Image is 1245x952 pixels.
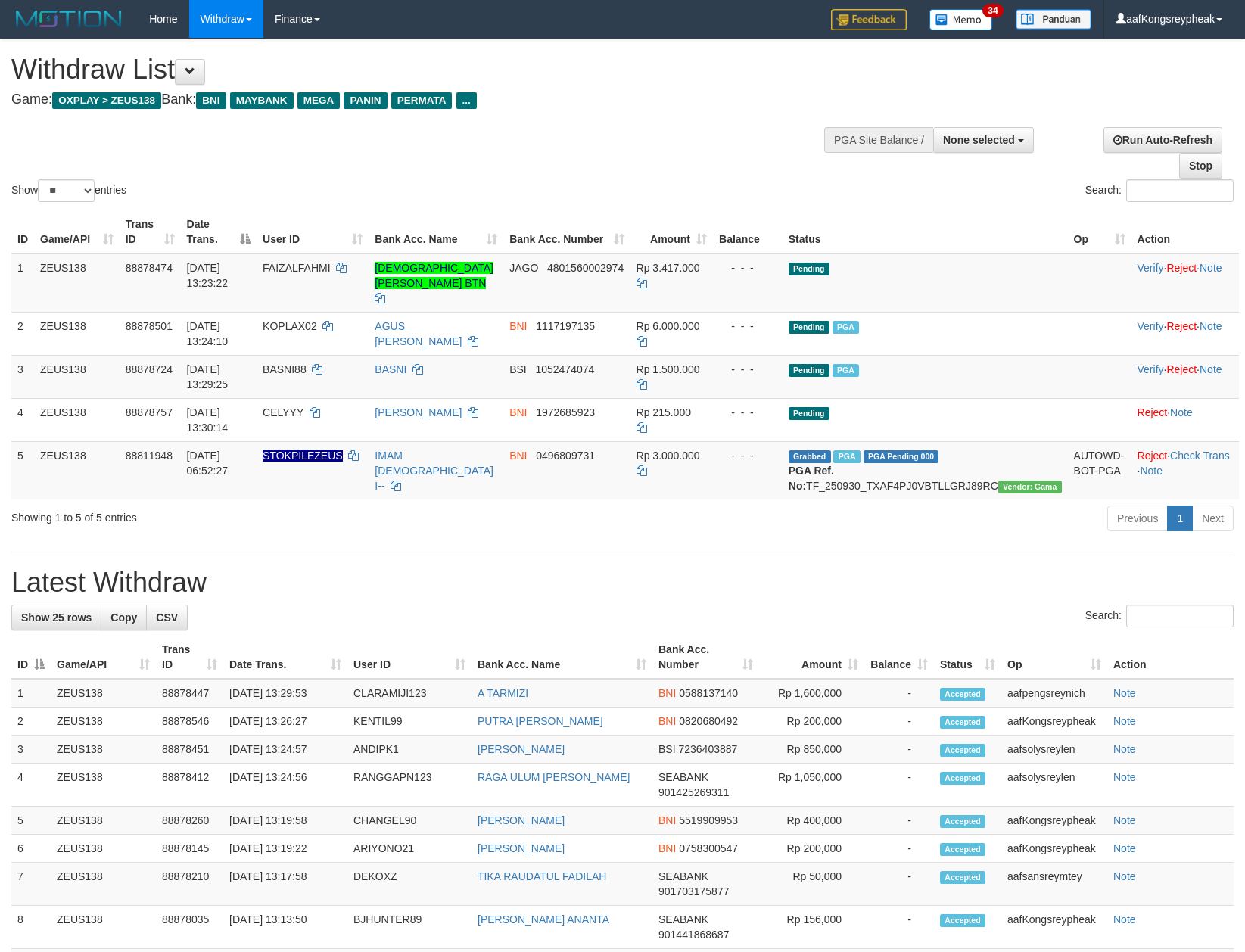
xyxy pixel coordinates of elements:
td: - [864,736,934,764]
td: 6 [11,835,51,863]
td: aafsolysreylen [1001,764,1107,807]
span: BNI [509,406,527,418]
th: Bank Acc. Name: activate to sort column ascending [472,636,652,679]
td: ZEUS138 [51,835,156,863]
span: Accepted [940,914,985,927]
span: Marked by aafnoeunsreypich [833,321,859,334]
span: [DATE] 06:52:27 [187,450,229,477]
a: Verify [1138,262,1164,274]
td: [DATE] 13:24:56 [223,764,347,807]
a: AGUS [PERSON_NAME] [375,320,462,347]
span: Copy 1117197135 to clipboard [536,320,595,332]
th: Game/API: activate to sort column ascending [51,636,156,679]
td: - [864,863,934,906]
span: Pending [789,321,829,334]
td: - [864,679,934,708]
td: 1 [11,679,51,708]
th: Status [783,210,1068,254]
td: TF_250930_TXAF4PJ0VBTLLGRJ89RC [783,441,1068,499]
th: Game/API: activate to sort column ascending [34,210,120,254]
div: - - - [719,319,777,334]
td: 4 [11,398,34,441]
a: Reject [1166,363,1197,375]
td: [DATE] 13:29:53 [223,679,347,708]
a: A TARMIZI [478,687,528,699]
td: DEKOXZ [347,863,472,906]
span: 88878757 [126,406,173,418]
td: ZEUS138 [51,679,156,708]
img: Feedback.jpg [831,9,907,30]
span: PANIN [344,92,387,109]
span: 88878474 [126,262,173,274]
span: Accepted [940,871,985,884]
img: Button%20Memo.svg [929,9,993,30]
a: BASNI [375,363,406,375]
span: Accepted [940,772,985,785]
span: 88811948 [126,450,173,462]
th: Bank Acc. Number: activate to sort column ascending [503,210,630,254]
td: Rp 50,000 [759,863,864,906]
span: Vendor URL: https://trx31.1velocity.biz [998,481,1062,493]
td: · · [1131,355,1239,398]
td: - [864,835,934,863]
td: - [864,906,934,949]
th: User ID: activate to sort column ascending [257,210,369,254]
span: BSI [658,743,676,755]
span: Rp 3.417.000 [637,262,700,274]
a: Stop [1179,153,1222,179]
a: Reject [1166,320,1197,332]
span: Copy 0758300547 to clipboard [679,842,738,854]
div: PGA Site Balance / [824,127,933,153]
select: Showentries [38,179,95,202]
a: Run Auto-Refresh [1103,127,1222,153]
td: [DATE] 13:19:22 [223,835,347,863]
span: MAYBANK [230,92,294,109]
th: ID: activate to sort column descending [11,636,51,679]
a: Check Trans [1170,450,1230,462]
td: ZEUS138 [34,441,120,499]
td: aafKongsreypheak [1001,906,1107,949]
td: ZEUS138 [51,807,156,835]
td: · · [1131,254,1239,313]
span: Copy [110,611,137,624]
b: PGA Ref. No: [789,465,834,492]
span: Copy 901425269311 to clipboard [658,786,729,798]
span: Accepted [940,716,985,729]
span: BNI [196,92,226,109]
td: [DATE] 13:17:58 [223,863,347,906]
a: Note [1113,771,1136,783]
a: Note [1113,687,1136,699]
td: [DATE] 13:24:57 [223,736,347,764]
input: Search: [1126,179,1234,202]
td: 88878035 [156,906,223,949]
td: - [864,708,934,736]
td: ZEUS138 [51,764,156,807]
span: Rp 215.000 [637,406,691,418]
td: 3 [11,736,51,764]
th: Amount: activate to sort column ascending [630,210,713,254]
td: [DATE] 13:19:58 [223,807,347,835]
h4: Game: Bank: [11,92,815,107]
td: ZEUS138 [51,736,156,764]
th: Op: activate to sort column ascending [1068,210,1131,254]
span: Pending [789,407,829,420]
th: User ID: activate to sort column ascending [347,636,472,679]
td: 88878260 [156,807,223,835]
img: MOTION_logo.png [11,8,126,30]
a: Verify [1138,363,1164,375]
td: Rp 1,600,000 [759,679,864,708]
th: Status: activate to sort column ascending [934,636,1001,679]
span: 88878724 [126,363,173,375]
td: BJHUNTER89 [347,906,472,949]
a: [PERSON_NAME] [375,406,462,418]
a: Previous [1107,506,1168,531]
th: Trans ID: activate to sort column ascending [156,636,223,679]
span: None selected [943,134,1015,146]
a: PUTRA [PERSON_NAME] [478,715,603,727]
span: BNI [509,450,527,462]
td: Rp 156,000 [759,906,864,949]
span: Marked by aafsreyleap [833,450,860,463]
th: ID [11,210,34,254]
span: Grabbed [789,450,831,463]
td: ANDIPK1 [347,736,472,764]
